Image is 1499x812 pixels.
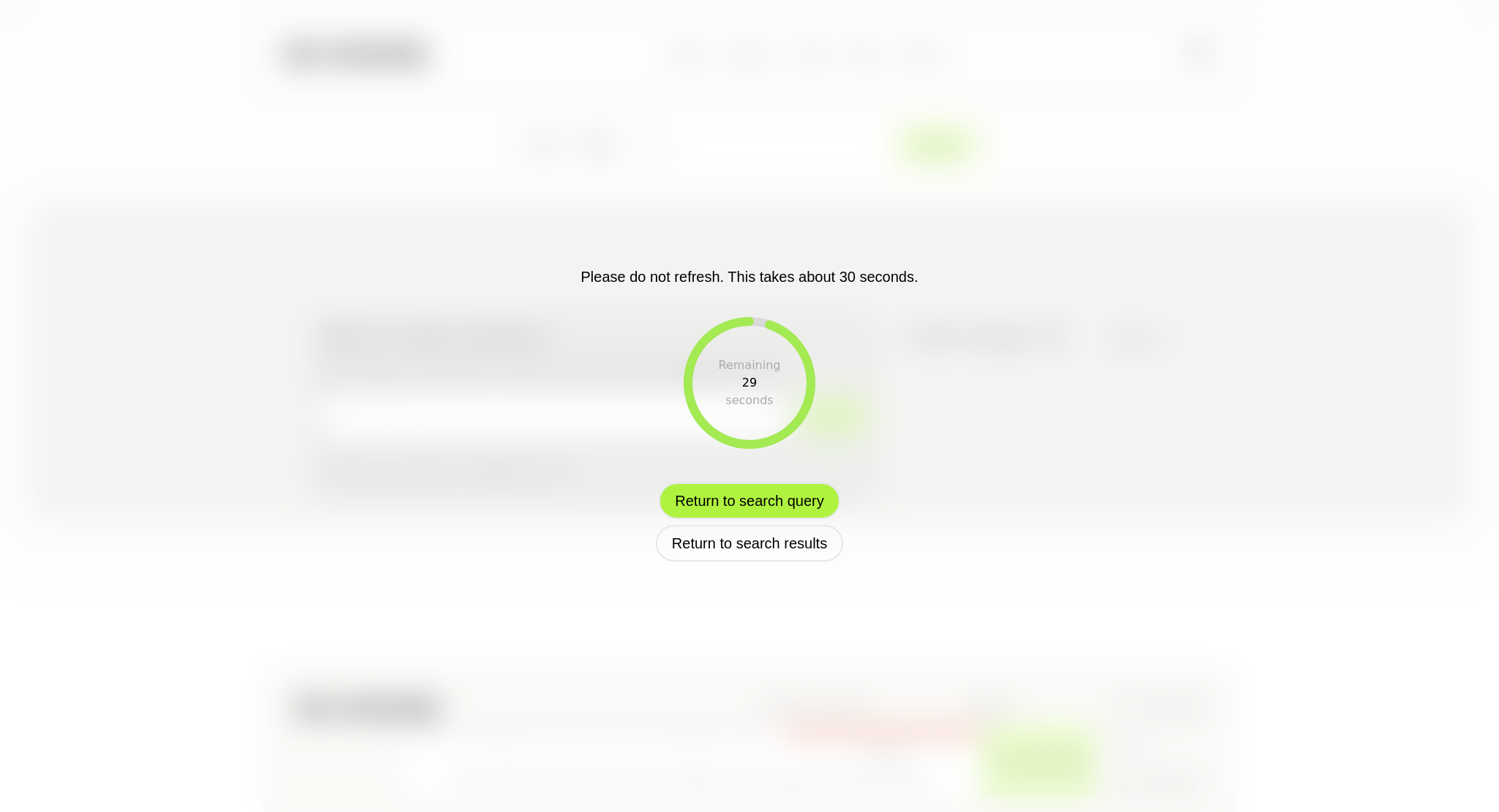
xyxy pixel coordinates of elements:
p: Please do not refresh. This takes about 30 seconds. [580,266,918,288]
div: 29 [742,374,757,392]
div: Remaining [719,357,781,374]
div: seconds [725,392,773,409]
button: Return to search query [659,483,840,519]
button: Return to search results [656,525,843,562]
